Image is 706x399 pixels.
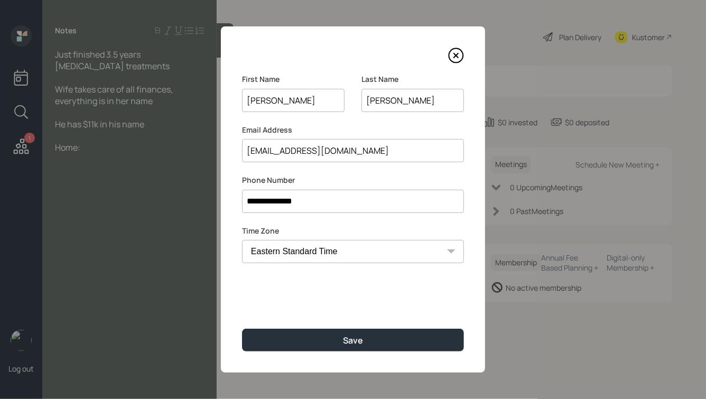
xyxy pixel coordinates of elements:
[242,329,464,351] button: Save
[242,175,464,185] label: Phone Number
[343,335,363,346] div: Save
[242,125,464,135] label: Email Address
[242,74,345,85] label: First Name
[242,226,464,236] label: Time Zone
[361,74,464,85] label: Last Name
